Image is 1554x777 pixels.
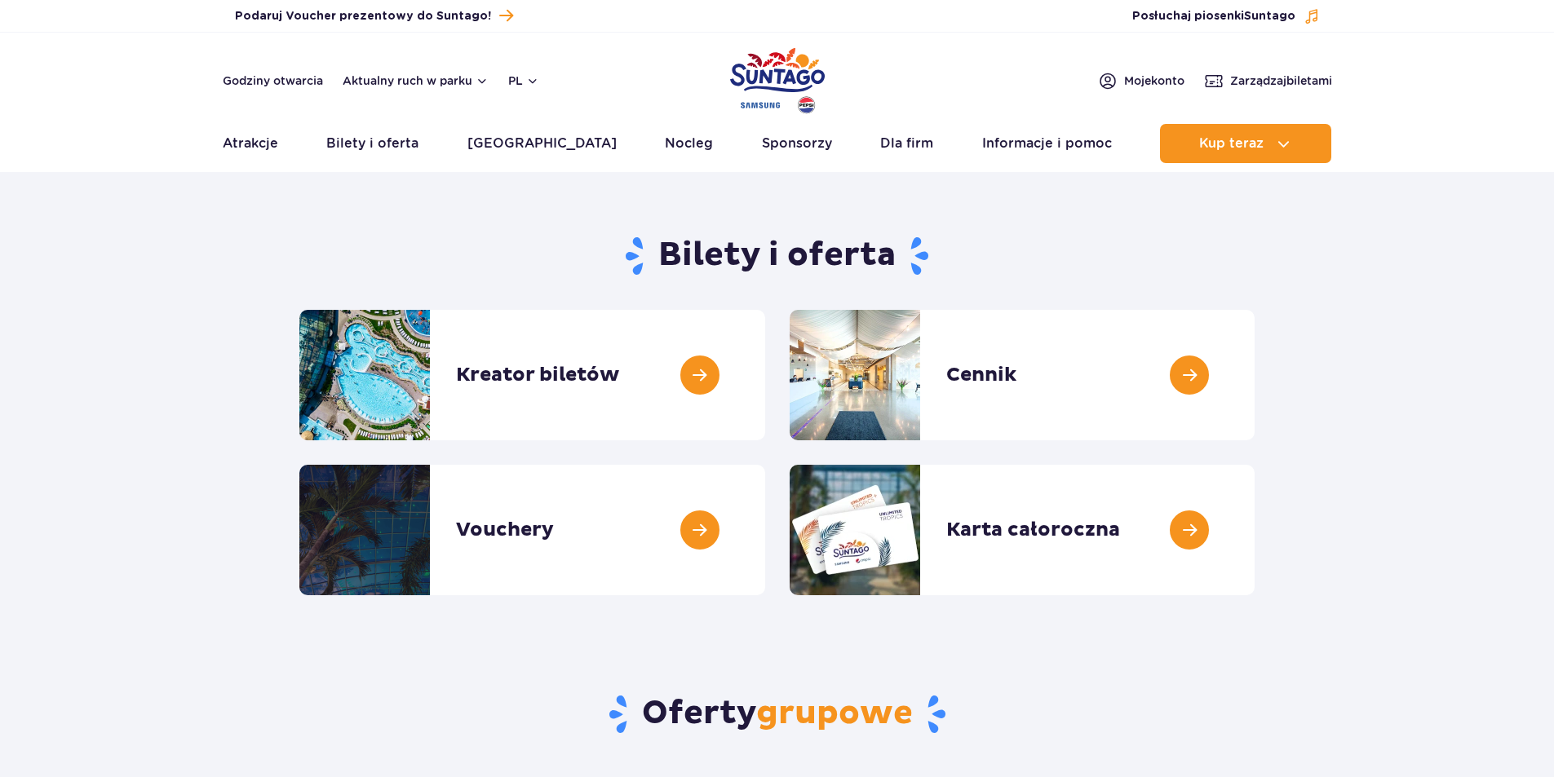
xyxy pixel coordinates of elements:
span: Kup teraz [1199,136,1264,151]
span: Zarządzaj biletami [1230,73,1332,89]
a: Podaruj Voucher prezentowy do Suntago! [235,5,513,27]
a: Atrakcje [223,124,278,163]
span: grupowe [756,693,913,734]
h2: Oferty [299,693,1255,735]
button: Posłuchaj piosenkiSuntago [1132,8,1320,24]
a: Nocleg [665,124,713,163]
button: Aktualny ruch w parku [343,74,489,87]
a: Sponsorzy [762,124,832,163]
a: [GEOGRAPHIC_DATA] [467,124,617,163]
button: Kup teraz [1160,124,1331,163]
a: Park of Poland [730,41,825,116]
a: Bilety i oferta [326,124,418,163]
a: Godziny otwarcia [223,73,323,89]
a: Informacje i pomoc [982,124,1112,163]
span: Posłuchaj piosenki [1132,8,1295,24]
button: pl [508,73,539,89]
span: Suntago [1244,11,1295,22]
h1: Bilety i oferta [299,235,1255,277]
span: Moje konto [1124,73,1184,89]
a: Mojekonto [1098,71,1184,91]
a: Dla firm [880,124,933,163]
span: Podaruj Voucher prezentowy do Suntago! [235,8,491,24]
a: Zarządzajbiletami [1204,71,1332,91]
